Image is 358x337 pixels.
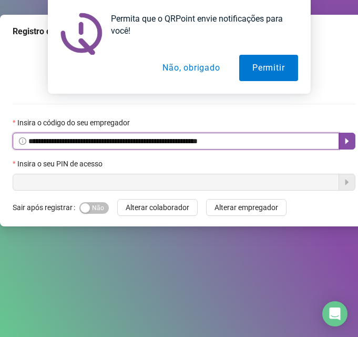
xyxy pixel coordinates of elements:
label: Insira o seu PIN de acesso [13,158,109,170]
button: Alterar colaborador [117,199,198,216]
button: Permitir [239,55,298,81]
span: caret-right [343,137,351,145]
div: Open Intercom Messenger [322,301,347,326]
span: info-circle [19,137,26,145]
label: Sair após registrar [13,199,79,216]
span: Alterar empregador [214,202,278,213]
img: notification icon [60,13,103,55]
label: Insira o código do seu empregador [13,117,137,128]
button: Não, obrigado [149,55,233,81]
span: Alterar colaborador [126,202,189,213]
button: Alterar empregador [206,199,287,216]
div: Permita que o QRPoint envie notificações para você! [103,13,298,37]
